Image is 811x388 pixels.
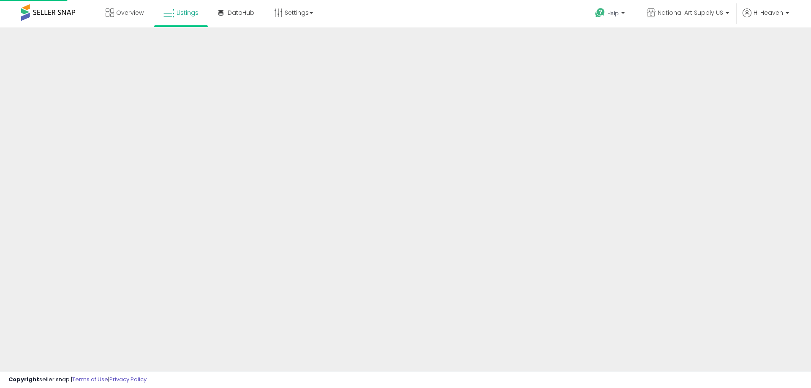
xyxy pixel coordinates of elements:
span: Help [607,10,619,17]
i: Get Help [595,8,605,18]
strong: Copyright [8,375,39,383]
span: National Art Supply US [658,8,723,17]
span: Overview [116,8,144,17]
span: DataHub [228,8,254,17]
a: Help [588,1,633,27]
div: seller snap | | [8,376,147,384]
span: Hi Heaven [754,8,783,17]
span: Listings [177,8,199,17]
a: Hi Heaven [743,8,789,27]
a: Privacy Policy [109,375,147,383]
a: Terms of Use [72,375,108,383]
